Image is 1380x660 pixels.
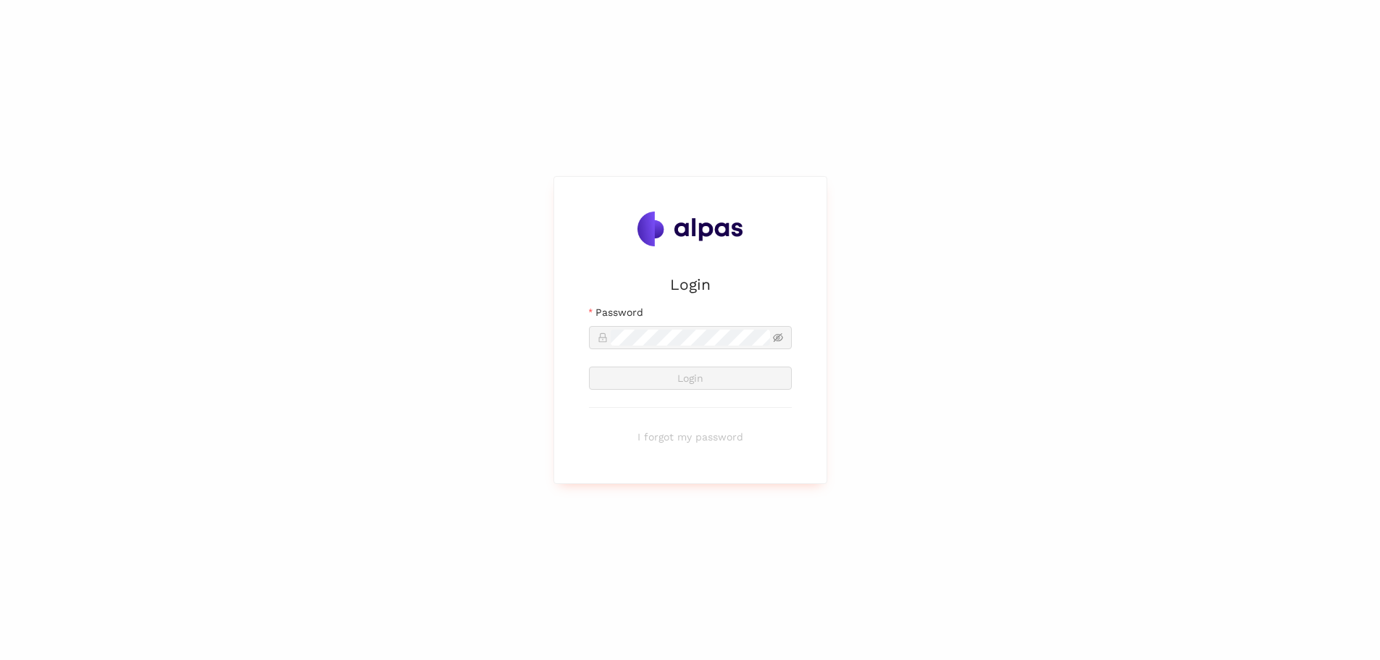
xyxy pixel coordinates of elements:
[589,272,792,296] h2: Login
[589,367,792,390] button: Login
[589,425,792,448] button: I forgot my password
[611,330,770,346] input: Password
[773,333,783,343] span: eye-invisible
[589,304,643,320] label: Password
[598,333,608,343] span: lock
[637,212,743,246] img: Alpas.ai Logo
